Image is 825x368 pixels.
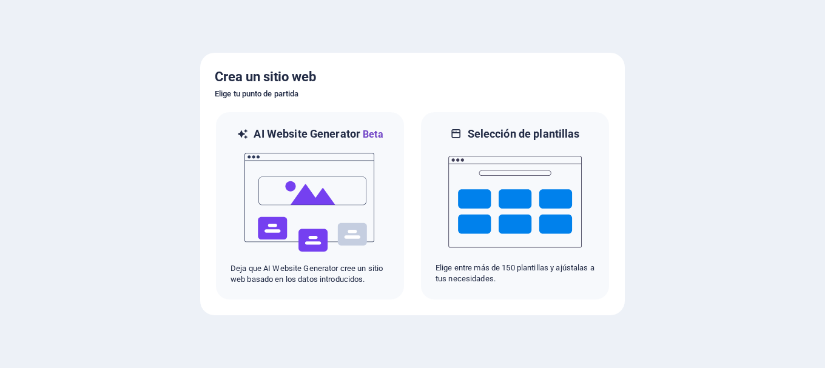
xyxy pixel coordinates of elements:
img: ai [243,142,377,263]
p: Elige entre más de 150 plantillas y ajústalas a tus necesidades. [436,263,594,284]
h5: Crea un sitio web [215,67,610,87]
h6: AI Website Generator [254,127,383,142]
div: AI Website GeneratorBetaaiDeja que AI Website Generator cree un sitio web basado en los datos int... [215,111,405,301]
h6: Elige tu punto de partida [215,87,610,101]
p: Deja que AI Website Generator cree un sitio web basado en los datos introducidos. [231,263,389,285]
h6: Selección de plantillas [468,127,580,141]
div: Selección de plantillasElige entre más de 150 plantillas y ajústalas a tus necesidades. [420,111,610,301]
span: Beta [360,129,383,140]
